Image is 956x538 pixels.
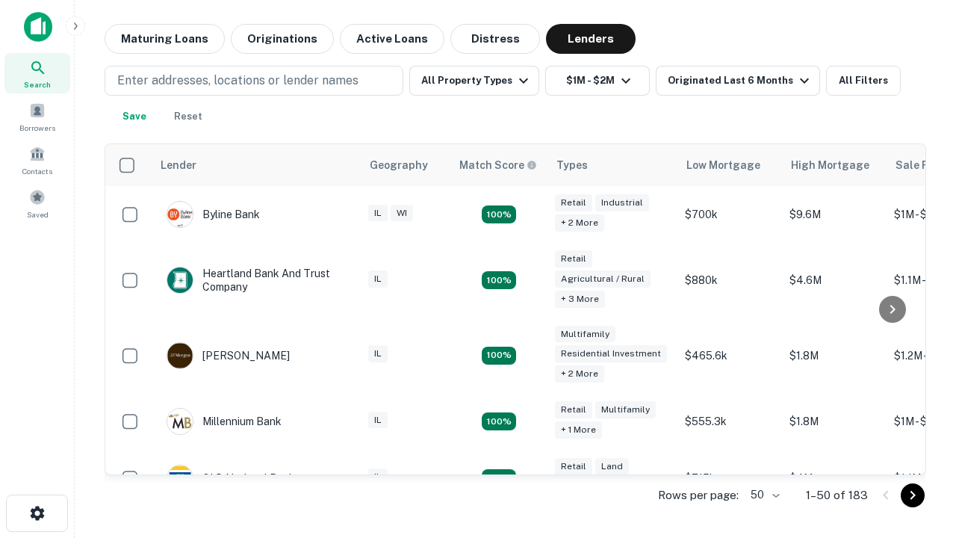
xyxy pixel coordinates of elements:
div: Matching Properties: 16, hasApolloMatch: undefined [482,412,516,430]
a: Saved [4,183,70,223]
a: Borrowers [4,96,70,137]
div: IL [368,205,388,222]
div: 50 [745,484,782,506]
h6: Match Score [459,157,534,173]
td: $465.6k [677,318,782,394]
p: 1–50 of 183 [806,486,868,504]
td: $1.8M [782,393,887,450]
div: Agricultural / Rural [555,270,651,288]
div: Retail [555,401,592,418]
div: Types [556,156,588,174]
div: Millennium Bank [167,408,282,435]
button: Go to next page [901,483,925,507]
td: $880k [677,243,782,318]
div: Low Mortgage [686,156,760,174]
td: $715k [677,450,782,507]
div: Heartland Bank And Trust Company [167,267,346,294]
iframe: Chat Widget [881,371,956,442]
img: picture [167,343,193,368]
div: Residential Investment [555,345,667,362]
td: $1.8M [782,318,887,394]
span: Borrowers [19,122,55,134]
a: Contacts [4,140,70,180]
td: $555.3k [677,393,782,450]
td: $9.6M [782,186,887,243]
div: IL [368,469,388,486]
button: Reset [164,102,212,132]
div: Matching Properties: 17, hasApolloMatch: undefined [482,271,516,289]
div: + 3 more [555,291,605,308]
div: Land [595,458,629,475]
button: Save your search to get updates of matches that match your search criteria. [111,102,158,132]
div: [PERSON_NAME] [167,342,290,369]
button: All Filters [826,66,901,96]
div: Lender [161,156,196,174]
button: Active Loans [340,24,444,54]
img: picture [167,466,193,491]
th: Geography [361,144,450,186]
th: Lender [152,144,361,186]
button: Distress [450,24,540,54]
button: Enter addresses, locations or lender names [105,66,403,96]
img: picture [167,268,193,293]
button: All Property Types [409,66,539,96]
td: $4M [782,450,887,507]
div: Retail [555,194,592,211]
div: + 2 more [555,214,604,232]
p: Enter addresses, locations or lender names [117,72,358,90]
div: Retail [555,458,592,475]
div: Multifamily [555,326,615,343]
img: picture [167,409,193,434]
div: IL [368,412,388,429]
div: IL [368,345,388,362]
button: Maturing Loans [105,24,225,54]
div: WI [391,205,413,222]
button: Originated Last 6 Months [656,66,820,96]
button: Lenders [546,24,636,54]
a: Search [4,53,70,93]
td: $700k [677,186,782,243]
button: Originations [231,24,334,54]
div: + 2 more [555,365,604,383]
div: Industrial [595,194,649,211]
th: Capitalize uses an advanced AI algorithm to match your search with the best lender. The match sco... [450,144,547,186]
div: OLD National Bank [167,465,295,492]
div: Retail [555,250,592,268]
div: Matching Properties: 27, hasApolloMatch: undefined [482,347,516,365]
img: capitalize-icon.png [24,12,52,42]
td: $4.6M [782,243,887,318]
div: High Mortgage [791,156,869,174]
th: Low Mortgage [677,144,782,186]
div: Originated Last 6 Months [668,72,813,90]
div: Matching Properties: 20, hasApolloMatch: undefined [482,205,516,223]
div: Capitalize uses an advanced AI algorithm to match your search with the best lender. The match sco... [459,157,537,173]
span: Saved [27,208,49,220]
p: Rows per page: [658,486,739,504]
div: IL [368,270,388,288]
img: picture [167,202,193,227]
th: Types [547,144,677,186]
div: Matching Properties: 18, hasApolloMatch: undefined [482,469,516,487]
th: High Mortgage [782,144,887,186]
div: Multifamily [595,401,656,418]
div: + 1 more [555,421,602,439]
button: $1M - $2M [545,66,650,96]
div: Byline Bank [167,201,260,228]
span: Contacts [22,165,52,177]
div: Geography [370,156,428,174]
span: Search [24,78,51,90]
